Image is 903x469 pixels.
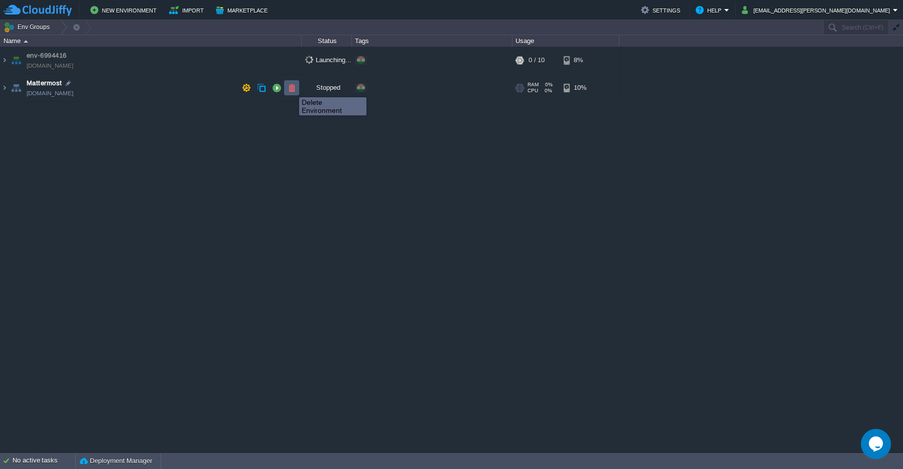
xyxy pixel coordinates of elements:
button: Env Groups [4,20,53,34]
a: [DOMAIN_NAME] [27,88,73,98]
button: Marketplace [216,4,271,16]
div: Delete Environment [302,98,364,114]
img: AMDAwAAAACH5BAEAAAAALAAAAAABAAEAAAICRAEAOw== [24,40,28,43]
div: Tags [352,35,512,47]
div: 10% [564,74,596,101]
img: AMDAwAAAACH5BAEAAAAALAAAAAABAAEAAAICRAEAOw== [9,74,23,101]
div: No active tasks [13,453,75,469]
button: Help [696,4,724,16]
div: Stopped [302,74,352,101]
span: RAM [528,82,539,88]
iframe: chat widget [861,429,893,459]
img: AMDAwAAAACH5BAEAAAAALAAAAAABAAEAAAICRAEAOw== [1,47,9,74]
button: Import [169,4,207,16]
div: Status [302,35,351,47]
div: 8% [564,47,596,74]
button: New Environment [90,4,160,16]
span: 0% [543,82,553,88]
span: 0% [542,88,552,94]
span: Launching... [305,56,351,64]
button: Settings [641,4,683,16]
div: Name [1,35,301,47]
button: Deployment Manager [80,456,152,466]
button: [EMAIL_ADDRESS][PERSON_NAME][DOMAIN_NAME] [742,4,893,16]
a: [DOMAIN_NAME] [27,61,73,71]
div: 0 / 10 [529,47,545,74]
div: Usage [513,35,619,47]
img: CloudJiffy [4,4,72,17]
span: CPU [528,88,538,94]
a: Mattermost [27,78,62,88]
img: AMDAwAAAACH5BAEAAAAALAAAAAABAAEAAAICRAEAOw== [9,47,23,74]
img: AMDAwAAAACH5BAEAAAAALAAAAAABAAEAAAICRAEAOw== [1,74,9,101]
a: env-6994416 [27,51,67,61]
